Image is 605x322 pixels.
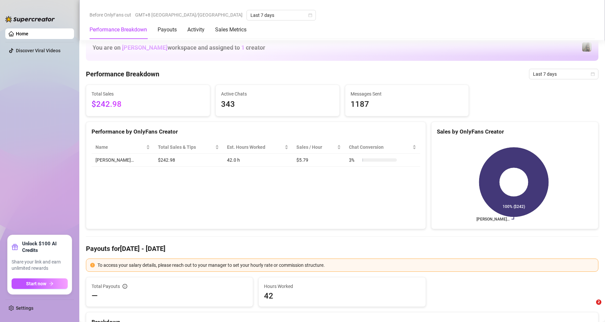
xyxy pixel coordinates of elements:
span: 343 [221,98,334,111]
span: arrow-right [49,281,54,286]
span: Messages Sent [351,90,464,98]
div: Sales Metrics [215,26,246,34]
span: 2 [596,300,601,305]
span: Start now [26,281,46,286]
img: Brandy [582,42,591,52]
div: Activity [187,26,205,34]
span: 1 [241,44,245,51]
img: logo-BBDzfeDw.svg [5,16,55,22]
span: Total Payouts [92,283,120,290]
span: Before OnlyFans cut [90,10,131,20]
span: [PERSON_NAME] [122,44,168,51]
button: Start nowarrow-right [12,278,68,289]
span: Last 7 days [250,10,312,20]
span: Chat Conversion [349,143,411,151]
span: Total Sales [92,90,205,98]
td: [PERSON_NAME]… [92,154,154,167]
a: Settings [16,305,33,311]
span: Last 7 days [533,69,594,79]
span: Total Sales & Tips [158,143,214,151]
span: GMT+8 [GEOGRAPHIC_DATA]/[GEOGRAPHIC_DATA] [135,10,243,20]
h4: Payouts for [DATE] - [DATE] [86,244,598,253]
div: Est. Hours Worked [227,143,283,151]
td: $5.79 [292,154,345,167]
a: Discover Viral Videos [16,48,60,53]
th: Total Sales & Tips [154,141,223,154]
div: To access your salary details, please reach out to your manager to set your hourly rate or commis... [97,262,594,269]
div: Sales by OnlyFans Creator [437,127,593,136]
th: Chat Conversion [345,141,420,154]
h1: You are on workspace and assigned to creator [93,44,265,51]
span: 3 % [349,156,359,164]
td: $242.98 [154,154,223,167]
span: Share your link and earn unlimited rewards [12,259,68,272]
span: 42 [264,291,420,301]
div: Performance by OnlyFans Creator [92,127,420,136]
span: calendar [591,72,595,76]
h4: Performance Breakdown [86,69,159,79]
span: 1187 [351,98,464,111]
strong: Unlock $100 AI Credits [22,240,68,254]
span: calendar [308,13,312,17]
th: Sales / Hour [292,141,345,154]
iframe: Intercom live chat [583,300,598,315]
span: Active Chats [221,90,334,98]
span: $242.98 [92,98,205,111]
span: Name [95,143,145,151]
span: exclamation-circle [90,263,95,267]
text: [PERSON_NAME]… [476,217,510,221]
span: Hours Worked [264,283,420,290]
a: Home [16,31,28,36]
span: Sales / Hour [296,143,336,151]
span: — [92,291,98,301]
span: info-circle [123,284,127,289]
th: Name [92,141,154,154]
span: gift [12,244,18,250]
td: 42.0 h [223,154,292,167]
div: Payouts [158,26,177,34]
div: Performance Breakdown [90,26,147,34]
